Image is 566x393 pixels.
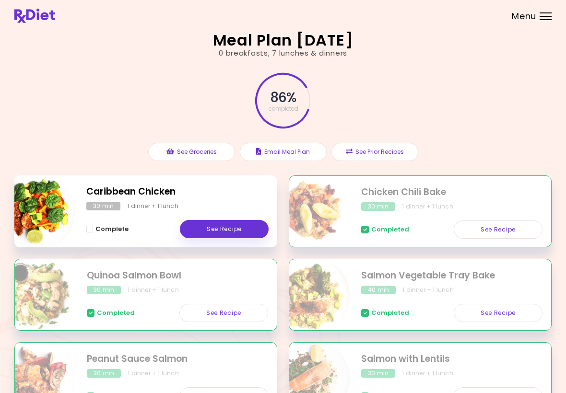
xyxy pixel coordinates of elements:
span: 86 % [270,90,296,106]
div: 30 min [86,202,120,210]
div: 1 dinner + 1 lunch [128,286,179,294]
h2: Salmon Vegetable Tray Bake [361,269,542,283]
div: 30 min [361,202,395,211]
button: Complete - Caribbean Chicken [86,223,129,235]
div: 1 dinner + 1 lunch [402,369,453,378]
img: RxDiet [14,9,55,23]
a: See Recipe - Quinoa Salmon Bowl [179,304,268,322]
div: 30 min [361,369,395,378]
div: 1 dinner + 1 lunch [402,202,453,211]
h2: Quinoa Salmon Bowl [87,269,268,283]
div: 0 breakfasts , 7 lunches & dinners [219,48,347,59]
div: 1 dinner + 1 lunch [127,202,178,210]
div: 1 dinner + 1 lunch [402,286,454,294]
h2: Peanut Sauce Salmon [87,352,268,366]
h2: Salmon with Lentils [361,352,542,366]
span: Menu [512,12,536,21]
a: See Recipe - Salmon Vegetable Tray Bake [454,304,542,322]
h2: Meal Plan [DATE] [213,33,354,48]
a: See Recipe - Chicken Chili Bake [454,220,542,239]
div: 30 min [87,369,121,378]
a: See Recipe - Caribbean Chicken [180,220,269,238]
span: completed [268,106,298,112]
div: 40 min [361,286,396,294]
div: 1 dinner + 1 lunch [128,369,179,378]
span: Complete [95,225,129,233]
img: Info - Salmon Vegetable Tray Bake [271,255,350,335]
h2: Chicken Chili Bake [361,185,542,199]
span: Completed [371,309,409,317]
div: 30 min [87,286,121,294]
button: Email Meal Plan [240,143,327,161]
button: See Groceries [148,143,235,161]
span: Completed [371,226,409,233]
button: See Prior Recipes [331,143,418,161]
span: Completed [97,309,135,317]
h2: Caribbean Chicken [86,185,269,199]
img: Info - Chicken Chili Bake [271,172,350,252]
